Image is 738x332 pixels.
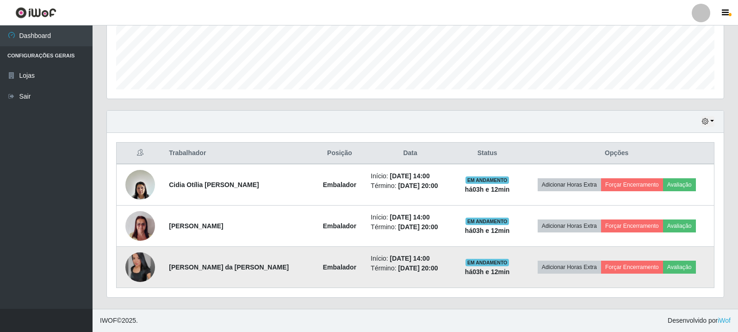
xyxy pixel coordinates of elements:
time: [DATE] 20:00 [398,264,438,272]
strong: Cidia Otília [PERSON_NAME] [169,181,259,188]
button: Avaliação [663,219,696,232]
strong: Embalador [323,263,356,271]
strong: há 03 h e 12 min [465,268,510,276]
img: 1704290796442.jpeg [125,207,155,246]
strong: há 03 h e 12 min [465,186,510,193]
span: EM ANDAMENTO [465,218,509,225]
li: Início: [371,171,450,181]
img: CoreUI Logo [15,7,56,19]
time: [DATE] 14:00 [390,172,430,180]
li: Término: [371,263,450,273]
strong: há 03 h e 12 min [465,227,510,234]
li: Término: [371,222,450,232]
th: Status [455,143,520,164]
strong: Embalador [323,181,356,188]
th: Opções [519,143,714,164]
time: [DATE] 14:00 [390,213,430,221]
time: [DATE] 20:00 [398,223,438,231]
span: EM ANDAMENTO [465,176,509,184]
time: [DATE] 14:00 [390,255,430,262]
a: iWof [718,317,731,324]
th: Trabalhador [163,143,314,164]
strong: [PERSON_NAME] [169,222,223,230]
button: Adicionar Horas Extra [538,219,601,232]
button: Avaliação [663,261,696,274]
li: Término: [371,181,450,191]
span: Desenvolvido por [668,316,731,326]
button: Adicionar Horas Extra [538,178,601,191]
span: IWOF [100,317,117,324]
time: [DATE] 20:00 [398,182,438,189]
strong: Embalador [323,222,356,230]
button: Adicionar Horas Extra [538,261,601,274]
li: Início: [371,254,450,263]
button: Forçar Encerramento [601,261,663,274]
strong: [PERSON_NAME] da [PERSON_NAME] [169,263,289,271]
th: Posição [314,143,366,164]
img: 1690487685999.jpeg [125,165,155,204]
span: © 2025 . [100,316,138,326]
img: 1750472737511.jpeg [125,252,155,282]
li: Início: [371,213,450,222]
button: Forçar Encerramento [601,219,663,232]
span: EM ANDAMENTO [465,259,509,266]
button: Forçar Encerramento [601,178,663,191]
th: Data [365,143,455,164]
button: Avaliação [663,178,696,191]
